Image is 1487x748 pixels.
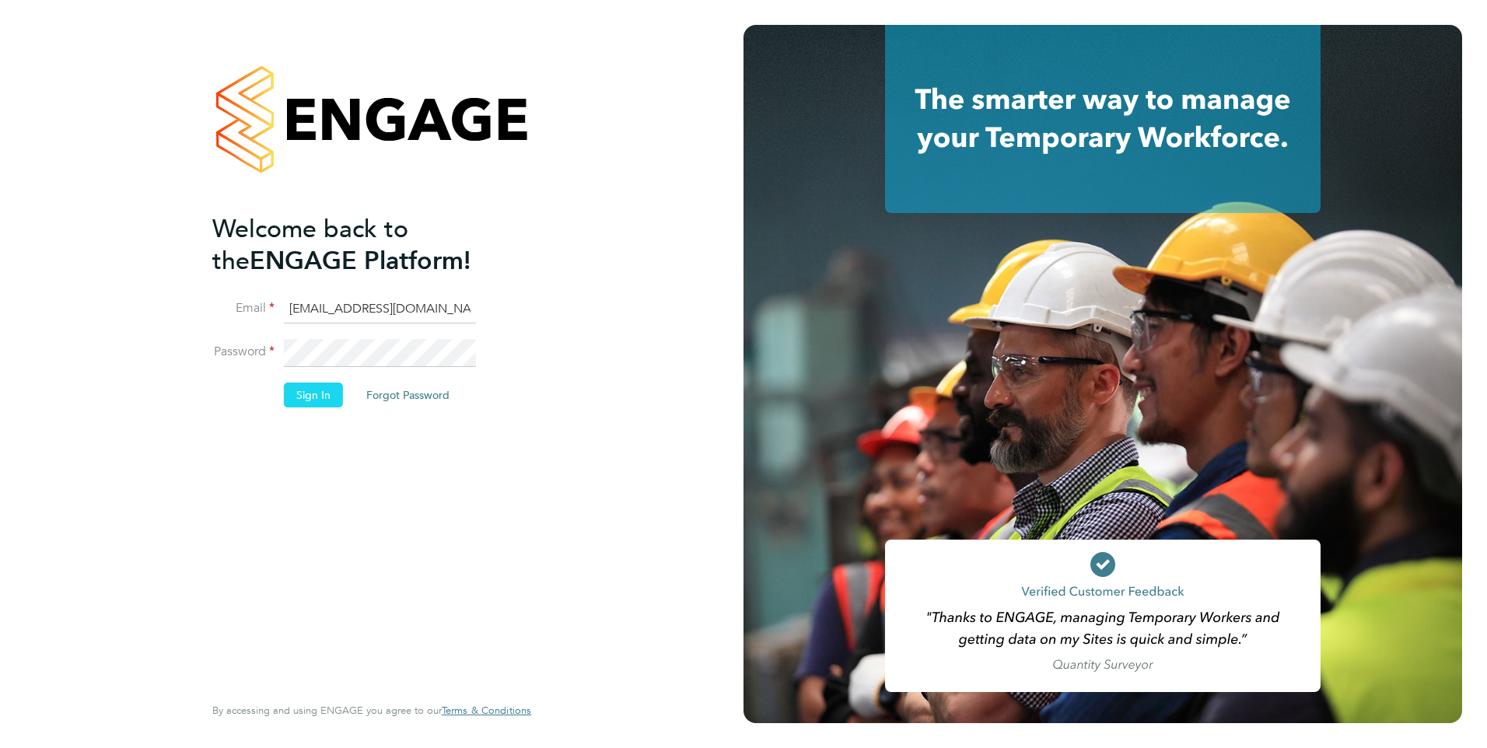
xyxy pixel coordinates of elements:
[212,214,408,276] span: Welcome back to the
[442,704,531,717] a: Terms & Conditions
[212,344,275,360] label: Password
[212,704,531,717] span: By accessing and using ENGAGE you agree to our
[284,383,343,407] button: Sign In
[354,383,462,407] button: Forgot Password
[284,295,476,323] input: Enter your work email...
[212,300,275,316] label: Email
[212,213,516,277] h2: ENGAGE Platform!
